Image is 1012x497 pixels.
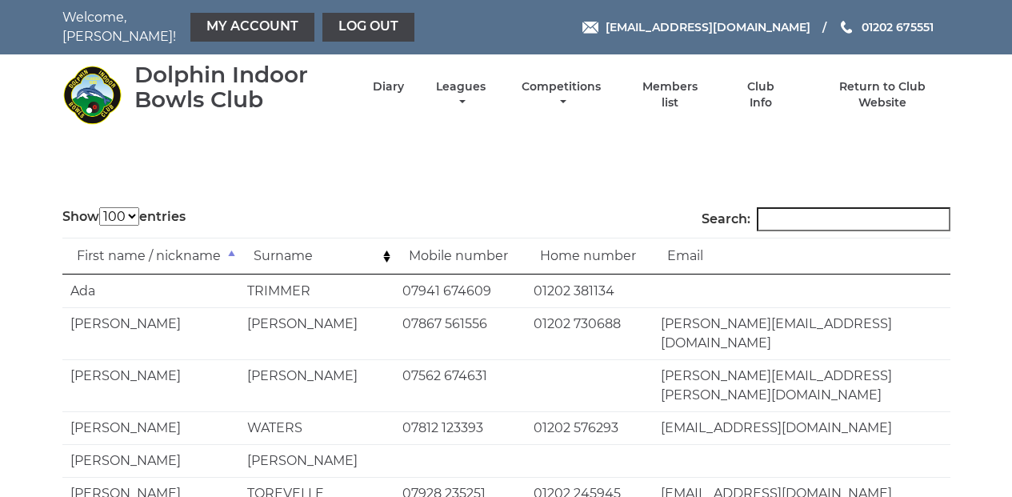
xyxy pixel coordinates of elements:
[653,307,950,359] td: [PERSON_NAME][EMAIL_ADDRESS][DOMAIN_NAME]
[394,359,526,411] td: 07562 674631
[394,411,526,444] td: 07812 123393
[239,444,394,477] td: [PERSON_NAME]
[239,275,394,307] td: TRIMMER
[653,359,950,411] td: [PERSON_NAME][EMAIL_ADDRESS][PERSON_NAME][DOMAIN_NAME]
[862,20,934,34] span: 01202 675551
[526,275,653,307] td: 01202 381134
[62,65,122,125] img: Dolphin Indoor Bowls Club
[432,79,490,110] a: Leagues
[526,307,653,359] td: 01202 730688
[526,238,653,275] td: Home number
[735,79,787,110] a: Club Info
[62,411,239,444] td: [PERSON_NAME]
[62,359,239,411] td: [PERSON_NAME]
[322,13,414,42] a: Log out
[239,359,394,411] td: [PERSON_NAME]
[582,18,810,36] a: Email [EMAIL_ADDRESS][DOMAIN_NAME]
[526,411,653,444] td: 01202 576293
[62,238,239,275] td: First name / nickname: activate to sort column descending
[239,238,394,275] td: Surname: activate to sort column ascending
[134,62,345,112] div: Dolphin Indoor Bowls Club
[239,411,394,444] td: WATERS
[653,411,950,444] td: [EMAIL_ADDRESS][DOMAIN_NAME]
[62,307,239,359] td: [PERSON_NAME]
[394,238,526,275] td: Mobile number
[394,275,526,307] td: 07941 674609
[99,207,139,226] select: Showentries
[633,79,706,110] a: Members list
[582,22,598,34] img: Email
[841,21,852,34] img: Phone us
[653,238,950,275] td: Email
[838,18,934,36] a: Phone us 01202 675551
[62,207,186,226] label: Show entries
[394,307,526,359] td: 07867 561556
[62,275,239,307] td: Ada
[606,20,810,34] span: [EMAIL_ADDRESS][DOMAIN_NAME]
[757,207,950,231] input: Search:
[373,79,404,94] a: Diary
[239,307,394,359] td: [PERSON_NAME]
[518,79,606,110] a: Competitions
[62,8,418,46] nav: Welcome, [PERSON_NAME]!
[62,444,239,477] td: [PERSON_NAME]
[814,79,950,110] a: Return to Club Website
[190,13,314,42] a: My Account
[702,207,950,231] label: Search:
